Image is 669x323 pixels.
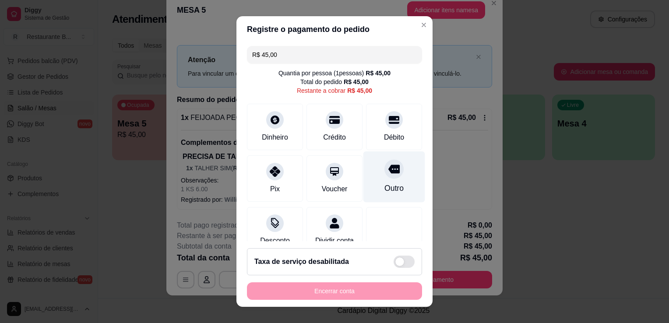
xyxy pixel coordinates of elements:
div: Restante a cobrar [297,86,372,95]
div: R$ 45,00 [366,69,391,77]
div: Débito [384,132,404,143]
button: Close [417,18,431,32]
div: Quantia por pessoa ( 1 pessoas) [278,69,391,77]
div: Desconto [260,235,290,246]
header: Registre o pagamento do pedido [236,16,433,42]
h2: Taxa de serviço desabilitada [254,256,349,267]
div: Voucher [322,184,348,194]
input: Ex.: hambúrguer de cordeiro [252,46,417,63]
div: Outro [384,183,404,194]
div: Total do pedido [300,77,369,86]
div: Dinheiro [262,132,288,143]
div: Pix [270,184,280,194]
div: Crédito [323,132,346,143]
div: R$ 45,00 [347,86,372,95]
div: R$ 45,00 [344,77,369,86]
div: Dividir conta [315,235,354,246]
